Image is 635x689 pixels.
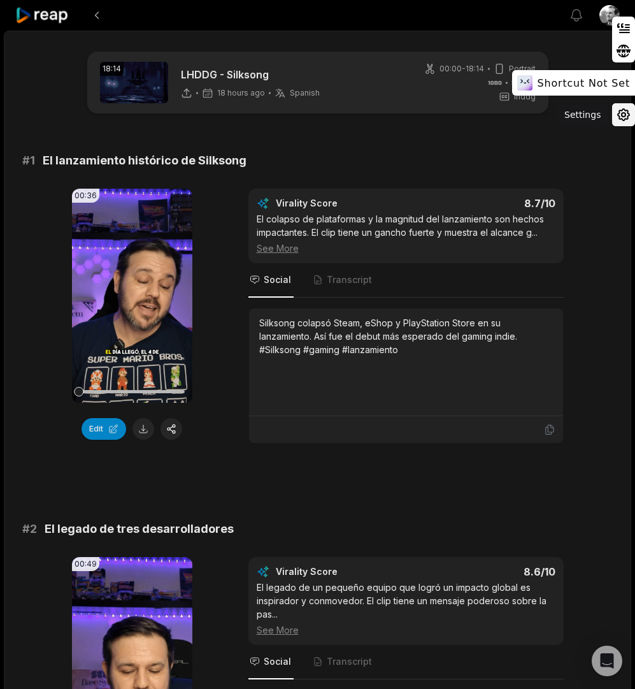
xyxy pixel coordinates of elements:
nav: Tabs [248,263,564,298]
div: Virality Score [276,197,413,210]
span: Portrait [509,63,536,75]
span: Transcript [327,273,372,286]
div: El legado de un pequeño equipo que logró un impacto global es inspirador y conmovedor. El clip ti... [257,581,555,637]
video: Your browser does not support mp4 format. [72,189,192,403]
div: Virality Score [276,565,413,578]
span: # 1 [22,152,35,170]
nav: Tabs [248,645,564,679]
span: 00:00 - 18:14 [439,63,484,75]
div: 8.6 /10 [418,565,555,578]
span: Social [264,273,291,286]
div: Silksong colapsó Steam, eShop y PlayStation Store en su lanzamiento. Así fue el debut más esperad... [259,316,553,356]
span: Social [264,655,291,668]
div: Open Intercom Messenger [592,646,622,676]
span: Transcript [327,655,372,668]
button: Edit [82,418,126,440]
span: lhddg [514,91,536,103]
span: El legado de tres desarrolladores [45,520,234,538]
div: 8.7 /10 [418,197,555,210]
p: LHDDG - Silksong [181,67,320,82]
span: 50 [511,77,536,89]
div: See More [257,623,555,637]
div: 18:14 [100,62,124,76]
span: El lanzamiento histórico de Silksong [43,152,246,170]
span: 18 hours ago [217,88,265,98]
div: See More [257,242,555,255]
span: # 2 [22,520,37,538]
div: El colapso de plataformas y la magnitud del lanzamiento son hechos impactantes. El clip tiene un ... [257,212,555,255]
span: Spanish [290,88,320,98]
